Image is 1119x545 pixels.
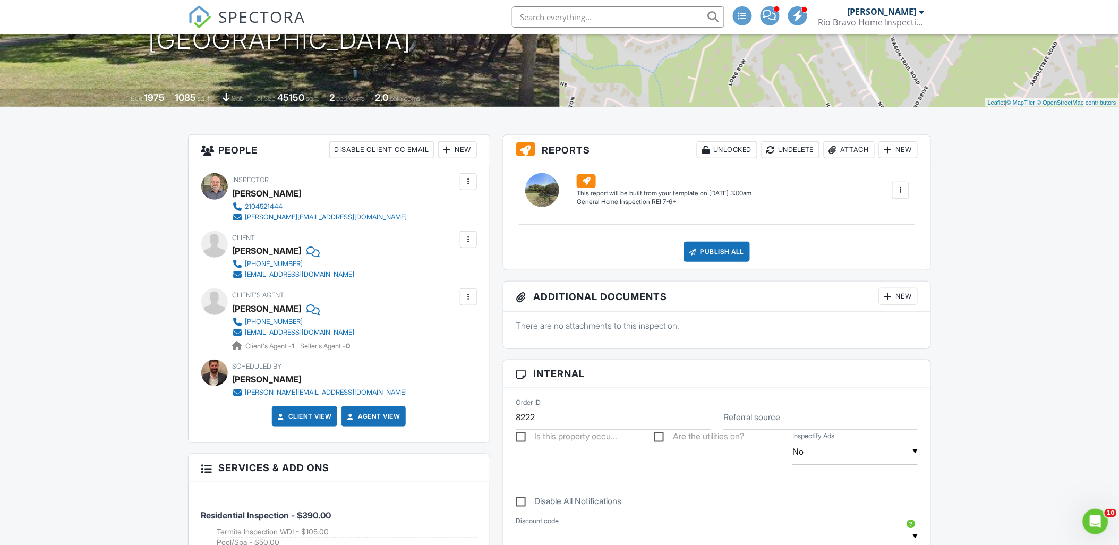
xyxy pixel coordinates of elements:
[879,288,918,305] div: New
[189,454,490,482] h3: Services & Add ons
[985,98,1119,107] div: |
[375,92,389,103] div: 2.0
[516,320,918,331] p: There are no attachments to this inspection.
[301,342,351,350] span: Seller's Agent -
[233,185,302,201] div: [PERSON_NAME]
[233,212,407,223] a: [PERSON_NAME][EMAIL_ADDRESS][DOMAIN_NAME]
[253,95,276,103] span: Lot Size
[175,92,196,103] div: 1085
[233,243,302,259] div: [PERSON_NAME]
[276,411,332,422] a: Client View
[233,201,407,212] a: 2104521444
[233,234,255,242] span: Client
[233,327,355,338] a: [EMAIL_ADDRESS][DOMAIN_NAME]
[245,318,303,326] div: [PHONE_NUMBER]
[329,141,434,158] div: Disable Client CC Email
[512,6,724,28] input: Search everything...
[577,198,752,207] div: General Home Inspection REI 7-6+
[346,342,351,350] strong: 0
[189,135,490,165] h3: People
[503,282,931,312] h3: Additional Documents
[1007,99,1036,106] a: © MapTiler
[390,95,421,103] span: bathrooms
[1105,509,1117,517] span: 10
[233,291,285,299] span: Client's Agent
[848,6,917,17] div: [PERSON_NAME]
[345,411,400,422] a: Agent View
[188,14,306,37] a: SPECTORA
[516,516,559,526] label: Discount code
[233,301,302,317] a: [PERSON_NAME]
[233,269,355,280] a: [EMAIL_ADDRESS][DOMAIN_NAME]
[879,141,918,158] div: New
[292,342,295,350] strong: 1
[144,92,165,103] div: 1975
[201,510,331,521] span: Residential Inspection - $390.00
[245,388,407,397] div: [PERSON_NAME][EMAIL_ADDRESS][DOMAIN_NAME]
[988,99,1005,106] a: Leaflet
[245,213,407,222] div: [PERSON_NAME][EMAIL_ADDRESS][DOMAIN_NAME]
[219,5,306,28] span: SPECTORA
[577,189,752,198] div: This report will be built from your template on [DATE] 3:00am
[684,242,750,262] div: Publish All
[233,176,269,184] span: Inspector
[336,95,365,103] span: bedrooms
[246,342,296,350] span: Client's Agent -
[217,526,477,538] li: Add on: Termite Inspection WDI
[245,270,355,279] div: [EMAIL_ADDRESS][DOMAIN_NAME]
[1037,99,1116,106] a: © OpenStreetMap contributors
[762,141,819,158] div: Undelete
[516,431,618,445] label: Is this property occupied?
[503,135,931,165] h3: Reports
[697,141,757,158] div: Unlocked
[824,141,875,158] div: Attach
[245,260,303,268] div: [PHONE_NUMBER]
[516,398,541,407] label: Order ID
[188,5,211,29] img: The Best Home Inspection Software - Spectora
[654,431,744,445] label: Are the utilities on?
[233,387,407,398] a: [PERSON_NAME][EMAIL_ADDRESS][DOMAIN_NAME]
[198,95,212,103] span: sq. ft.
[1083,509,1108,534] iframe: Intercom live chat
[245,328,355,337] div: [EMAIL_ADDRESS][DOMAIN_NAME]
[516,496,622,509] label: Disable All Notifications
[245,202,283,211] div: 2104521444
[818,17,925,28] div: Rio Bravo Home Inspections
[233,317,355,327] a: [PHONE_NUMBER]
[329,92,335,103] div: 2
[277,92,304,103] div: 45150
[233,259,355,269] a: [PHONE_NUMBER]
[131,95,142,103] span: Built
[723,411,780,423] label: Referral source
[438,141,477,158] div: New
[792,431,834,441] label: Inspectify Ads
[233,371,302,387] div: [PERSON_NAME]
[306,95,319,103] span: sq.ft.
[232,95,243,103] span: slab
[233,362,282,370] span: Scheduled By
[503,360,931,388] h3: Internal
